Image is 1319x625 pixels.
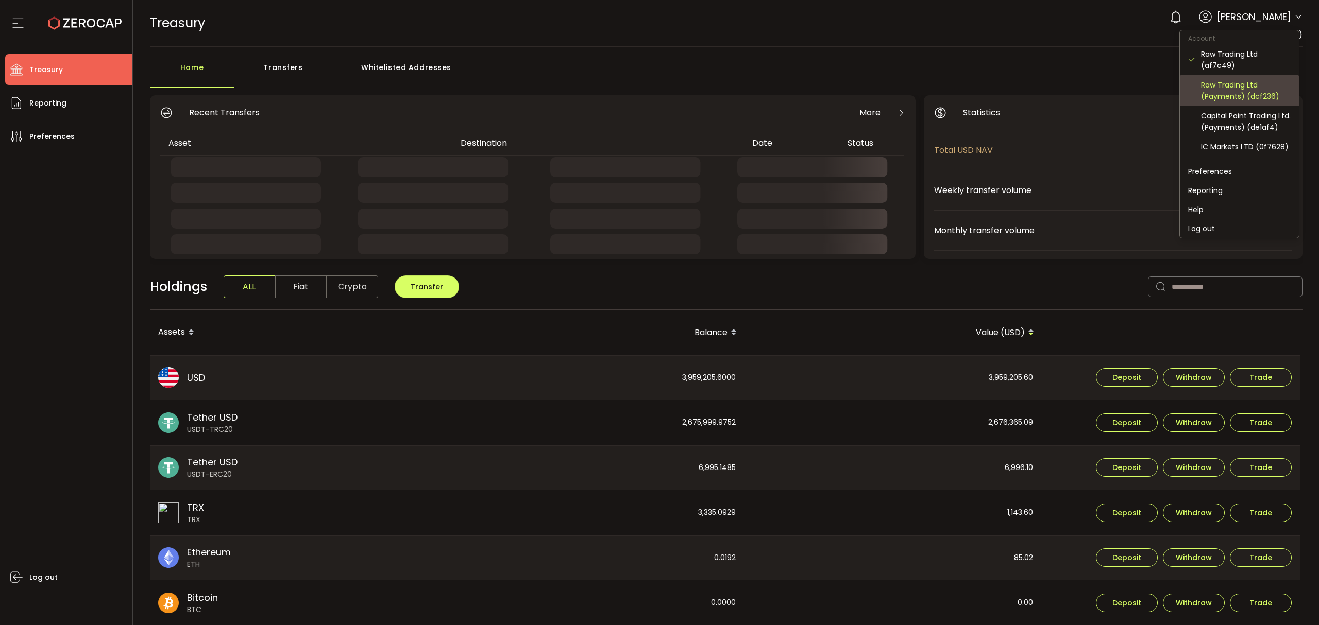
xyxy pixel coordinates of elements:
[332,57,481,88] div: Whitelisted Addresses
[187,371,205,385] span: USD
[1112,464,1141,471] span: Deposit
[934,224,1235,237] span: Monthly transfer volume
[1230,548,1292,567] button: Trade
[1230,368,1292,387] button: Trade
[1112,374,1141,381] span: Deposit
[1249,599,1272,606] span: Trade
[187,500,204,514] span: TRX
[29,570,58,585] span: Log out
[448,324,745,341] div: Balance
[448,536,744,580] div: 0.0192
[275,275,327,298] span: Fiat
[158,502,179,523] img: trx_portfolio.svg
[158,457,179,478] img: usdt_portfolio.svg
[1201,161,1291,183] div: Capital Point Trading Ltd. (B2B) (ce2efa)
[1201,141,1291,152] div: IC Markets LTD (0f7628)
[745,400,1041,445] div: 2,676,365.09
[327,275,378,298] span: Crypto
[1249,419,1272,426] span: Trade
[187,545,231,559] span: Ethereum
[448,446,744,490] div: 6,995.1485
[1249,509,1272,516] span: Trade
[411,282,443,292] span: Transfer
[745,490,1041,535] div: 1,143.60
[187,424,238,435] span: USDT-TRC20
[187,514,204,525] span: TRX
[158,593,179,613] img: btc_portfolio.svg
[1249,554,1272,561] span: Trade
[158,412,179,433] img: usdt_portfolio.svg
[1096,368,1158,387] button: Deposit
[1163,458,1225,477] button: Withdraw
[1249,374,1272,381] span: Trade
[1176,599,1212,606] span: Withdraw
[1249,464,1272,471] span: Trade
[187,455,238,469] span: Tether USD
[160,137,452,149] div: Asset
[187,591,218,604] span: Bitcoin
[963,106,1000,119] span: Statistics
[1199,29,1303,41] span: Raw Trading Ltd (af7c49)
[1267,576,1319,625] iframe: Chat Widget
[224,275,275,298] span: ALL
[448,356,744,400] div: 3,959,205.6000
[1176,419,1212,426] span: Withdraw
[1180,219,1299,238] li: Log out
[745,536,1041,580] div: 85.02
[1163,594,1225,612] button: Withdraw
[745,446,1041,490] div: 6,996.10
[1176,509,1212,516] span: Withdraw
[158,547,179,568] img: eth_portfolio.svg
[1112,599,1141,606] span: Deposit
[1096,458,1158,477] button: Deposit
[1201,48,1291,71] div: Raw Trading Ltd (af7c49)
[1217,10,1291,24] span: [PERSON_NAME]
[1230,594,1292,612] button: Trade
[745,324,1042,341] div: Value (USD)
[1230,413,1292,432] button: Trade
[1201,79,1291,102] div: Raw Trading Ltd (Payments) (dcf236)
[187,559,231,570] span: ETH
[1096,594,1158,612] button: Deposit
[448,400,744,445] div: 2,675,999.9752
[150,324,448,341] div: Assets
[1180,181,1299,200] li: Reporting
[859,106,881,119] span: More
[1180,162,1299,181] li: Preferences
[1112,509,1141,516] span: Deposit
[187,469,238,480] span: USDT-ERC20
[1096,504,1158,522] button: Deposit
[448,490,744,535] div: 3,335.0929
[150,277,207,297] span: Holdings
[1163,368,1225,387] button: Withdraw
[29,62,63,77] span: Treasury
[1163,548,1225,567] button: Withdraw
[1163,413,1225,432] button: Withdraw
[839,137,904,149] div: Status
[158,367,179,388] img: usd_portfolio.svg
[1112,419,1141,426] span: Deposit
[189,106,260,119] span: Recent Transfers
[1163,504,1225,522] button: Withdraw
[150,57,234,88] div: Home
[29,129,75,144] span: Preferences
[744,137,839,149] div: Date
[395,275,459,298] button: Transfer
[187,410,238,424] span: Tether USD
[1230,458,1292,477] button: Trade
[1096,413,1158,432] button: Deposit
[1201,110,1291,133] div: Capital Point Trading Ltd. (Payments) (de1af4)
[1180,200,1299,219] li: Help
[934,184,1244,197] span: Weekly transfer volume
[1176,374,1212,381] span: Withdraw
[29,96,66,111] span: Reporting
[1230,504,1292,522] button: Trade
[234,57,332,88] div: Transfers
[1112,554,1141,561] span: Deposit
[1180,34,1223,43] span: Account
[745,356,1041,400] div: 3,959,205.60
[1176,464,1212,471] span: Withdraw
[187,604,218,615] span: BTC
[1096,548,1158,567] button: Deposit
